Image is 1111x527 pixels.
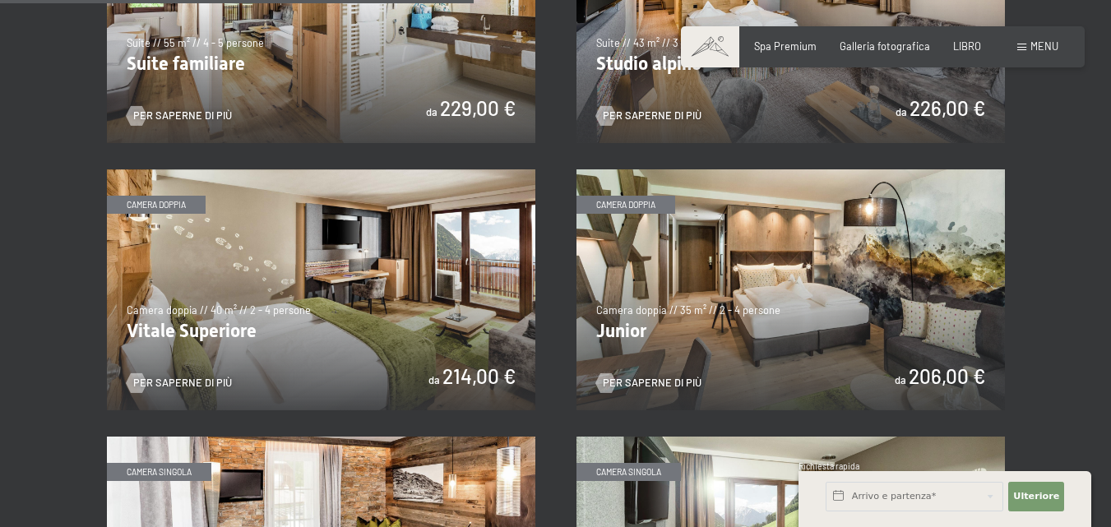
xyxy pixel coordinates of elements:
font: Per saperne di più [133,376,232,389]
font: menu [1030,39,1058,53]
a: Galleria fotografica [840,39,930,53]
a: Per saperne di più [596,109,701,123]
font: Richiesta rapida [799,461,859,471]
img: Vitale Superiore [107,169,535,410]
a: Singola Superior [576,437,1005,445]
a: Vitale Superiore [107,169,535,178]
font: Ulteriore [1013,491,1059,502]
a: Alpino singolo [107,437,535,445]
img: Junior [576,169,1005,410]
a: Per saperne di più [596,376,701,391]
a: Junior [576,169,1005,178]
button: Ulteriore [1008,482,1064,511]
a: LIBRO [953,39,981,53]
font: Per saperne di più [133,109,232,122]
a: Per saperne di più [127,109,232,123]
a: Spa Premium [754,39,817,53]
font: Per saperne di più [603,109,701,122]
a: Per saperne di più [127,376,232,391]
font: Per saperne di più [603,376,701,389]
